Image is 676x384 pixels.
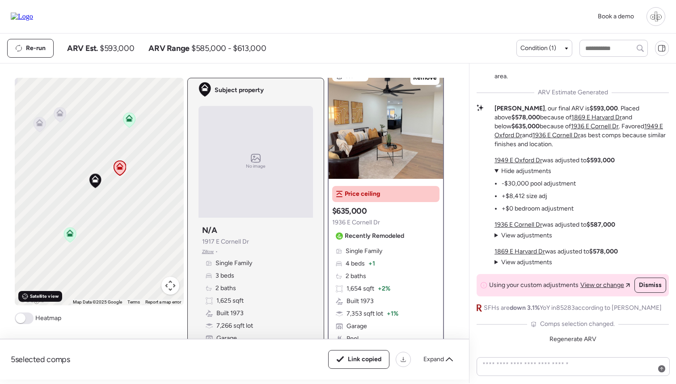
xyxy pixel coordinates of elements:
p: , our final ARV is . Placed above because of and below because of . Favored and as best comps bec... [494,104,669,149]
span: Comps selection changed. [540,320,615,329]
span: Book a demo [598,13,634,20]
span: 1,654 sqft [346,284,374,293]
span: Using your custom adjustments [489,281,579,290]
span: Expand [423,355,444,364]
span: + 2% [378,284,390,293]
span: 1917 E Cornell Dr [202,237,249,246]
a: 1936 E Cornell Dr [571,122,619,130]
strong: $593,000 [590,105,618,112]
strong: $587,000 [587,221,615,228]
span: No image [246,163,266,170]
img: Google [17,294,46,305]
span: SFHs are YoY in 85283 according to [PERSON_NAME] [484,304,662,312]
span: Garage [216,334,237,343]
span: $585,000 - $613,000 [191,43,266,54]
span: Zillow [202,248,214,255]
span: 1936 E Cornell Dr [332,218,380,227]
a: 1936 E Cornell Dr [494,221,542,228]
strong: $635,000 [511,122,540,130]
strong: [PERSON_NAME] [494,105,545,112]
p: was adjusted to [494,156,615,165]
img: Logo [11,13,33,21]
span: 2 baths [215,284,236,293]
li: -$30,000 pool adjustment [502,179,576,188]
span: Single Family [346,247,382,256]
span: Dismiss [639,281,662,290]
summary: Hide adjustments [494,167,576,176]
span: ARV Range [148,43,190,54]
strong: $593,000 [587,156,615,164]
span: Condition (1) [520,44,556,53]
h3: N/A [202,225,217,236]
span: Heatmap [35,314,61,323]
span: Built 1973 [216,309,244,318]
a: 1936 E Cornell Dr [532,131,580,139]
span: Map Data ©2025 Google [73,300,122,304]
a: Open this area in Google Maps (opens a new window) [17,294,46,305]
summary: View adjustments [494,258,552,267]
span: 7,353 sqft lot [346,309,383,318]
h3: $635,000 [332,206,367,216]
span: Built 1973 [346,297,374,306]
span: ARV Est. [67,43,98,54]
span: Satellite view [30,293,59,300]
a: Report a map error [145,300,181,304]
strong: $578,000 [511,114,540,121]
span: + 1 [368,259,375,268]
span: Price ceiling [345,190,380,198]
span: View or change [580,281,624,290]
button: Map camera controls [161,277,179,295]
strong: $578,000 [589,248,618,255]
span: 3 beds [215,271,234,280]
span: Recently Remodeled [345,232,404,241]
a: 1869 E Harvard Dr [494,248,545,255]
summary: View adjustments [494,231,552,240]
span: ARV Estimate Generated [538,88,608,97]
span: Remove [413,73,437,82]
li: +$0 bedroom adjustment [502,204,574,213]
span: 4 beds [346,259,365,268]
span: Single Family [215,259,252,268]
a: 1949 E Oxford Dr [494,156,542,164]
span: Pool [346,334,359,343]
p: was adjusted to [494,220,615,229]
span: Link copied [348,355,381,364]
span: down 3.1% [510,304,540,312]
span: Hide adjustments [501,167,551,175]
span: 2 baths [346,272,366,281]
span: + 1% [387,309,398,318]
span: 7,266 sqft lot [216,321,253,330]
span: $593,000 [100,43,134,54]
span: 5 selected comps [11,354,70,365]
span: • [215,248,218,255]
li: +$8,412 size adj [502,192,547,201]
a: Terms (opens in new tab) [127,300,140,304]
p: was adjusted to [494,247,618,256]
span: Re-run [26,44,46,53]
span: 1,625 sqft [216,296,244,305]
span: Garage [346,322,367,331]
span: View adjustments [501,232,552,239]
span: Subject property [215,86,264,95]
span: Regenerate ARV [549,335,596,343]
a: 1869 E Harvard Dr [571,114,622,121]
a: View or change [580,281,630,290]
span: View adjustments [501,258,552,266]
